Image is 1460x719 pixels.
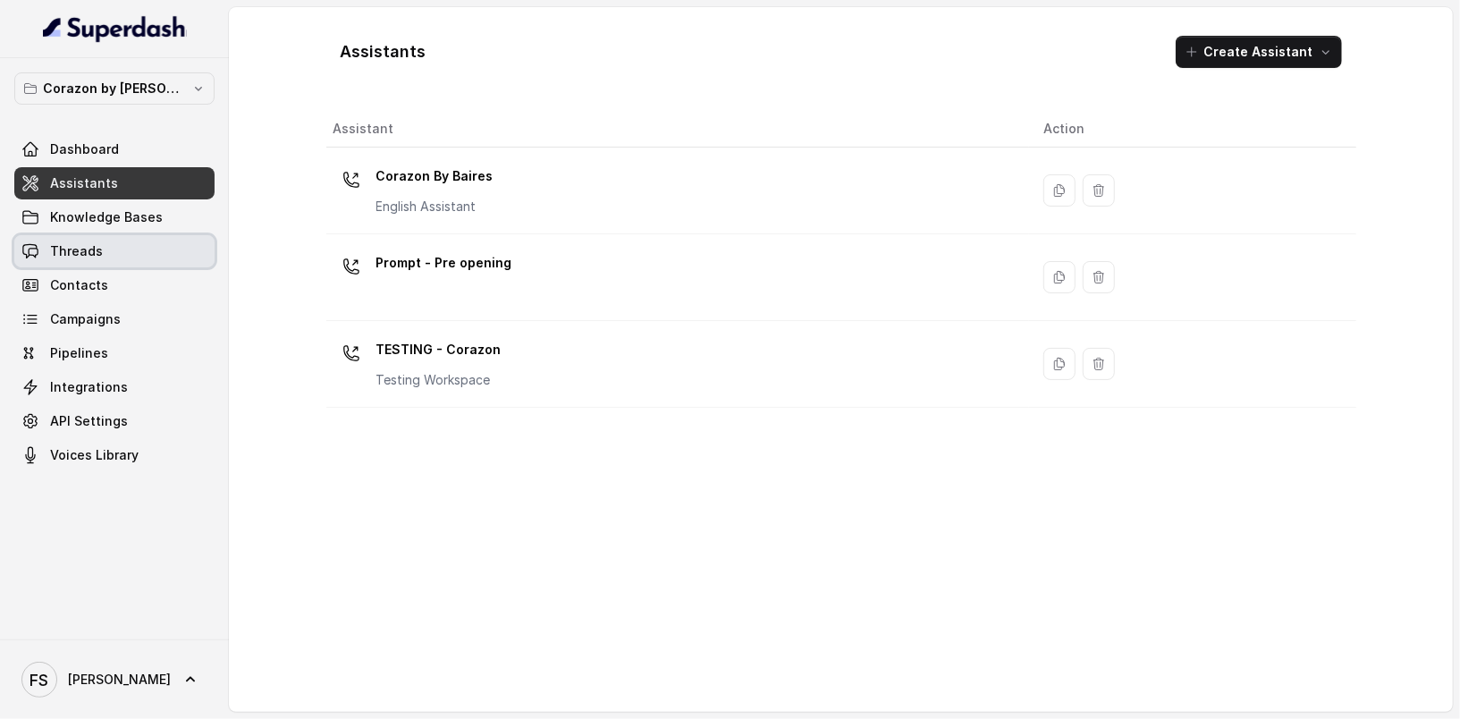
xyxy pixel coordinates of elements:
[14,655,215,705] a: [PERSON_NAME]
[14,235,215,267] a: Threads
[43,78,186,99] p: Corazon by [PERSON_NAME]
[1176,36,1342,68] button: Create Assistant
[376,198,494,216] p: English Assistant
[50,310,121,328] span: Campaigns
[14,72,215,105] button: Corazon by [PERSON_NAME]
[50,174,118,192] span: Assistants
[50,412,128,430] span: API Settings
[50,242,103,260] span: Threads
[14,405,215,437] a: API Settings
[1029,111,1355,148] th: Action
[376,249,512,277] p: Prompt - Pre opening
[14,269,215,301] a: Contacts
[50,378,128,396] span: Integrations
[43,14,187,43] img: light.svg
[50,276,108,294] span: Contacts
[30,671,49,689] text: FS
[14,439,215,471] a: Voices Library
[376,162,494,190] p: Corazon By Baires
[14,201,215,233] a: Knowledge Bases
[376,335,502,364] p: TESTING - Corazon
[50,446,139,464] span: Voices Library
[50,344,108,362] span: Pipelines
[68,671,171,689] span: [PERSON_NAME]
[376,371,502,389] p: Testing Workspace
[50,208,163,226] span: Knowledge Bases
[14,371,215,403] a: Integrations
[14,337,215,369] a: Pipelines
[14,303,215,335] a: Campaigns
[14,167,215,199] a: Assistants
[326,111,1030,148] th: Assistant
[14,133,215,165] a: Dashboard
[50,140,119,158] span: Dashboard
[341,38,426,66] h1: Assistants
